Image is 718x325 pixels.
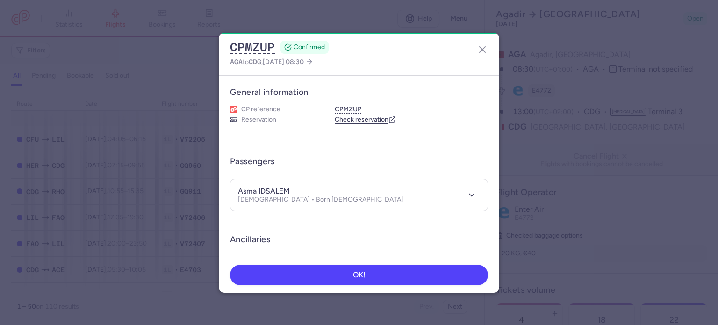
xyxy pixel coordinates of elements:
h4: asma IDSALEM [238,187,290,196]
span: to , [230,56,304,68]
span: OK! [353,271,366,279]
figure: 1L airline logo [230,106,237,113]
span: [DATE] 08:30 [263,58,304,66]
h3: General information [230,87,488,98]
button: CPMZUP [230,40,275,54]
h3: Ancillaries [230,234,488,245]
span: CDG [249,58,261,65]
h3: Passengers [230,156,275,167]
button: CPMZUP [335,105,361,114]
span: Reservation [241,116,276,124]
button: OK! [230,265,488,285]
span: CONFIRMED [294,43,325,52]
p: [DEMOGRAPHIC_DATA] • Born [DEMOGRAPHIC_DATA] [238,196,403,203]
a: AGAtoCDG,[DATE] 08:30 [230,56,313,68]
a: Check reservation [335,116,396,124]
span: AGA [230,58,243,65]
span: CP reference [241,105,280,114]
